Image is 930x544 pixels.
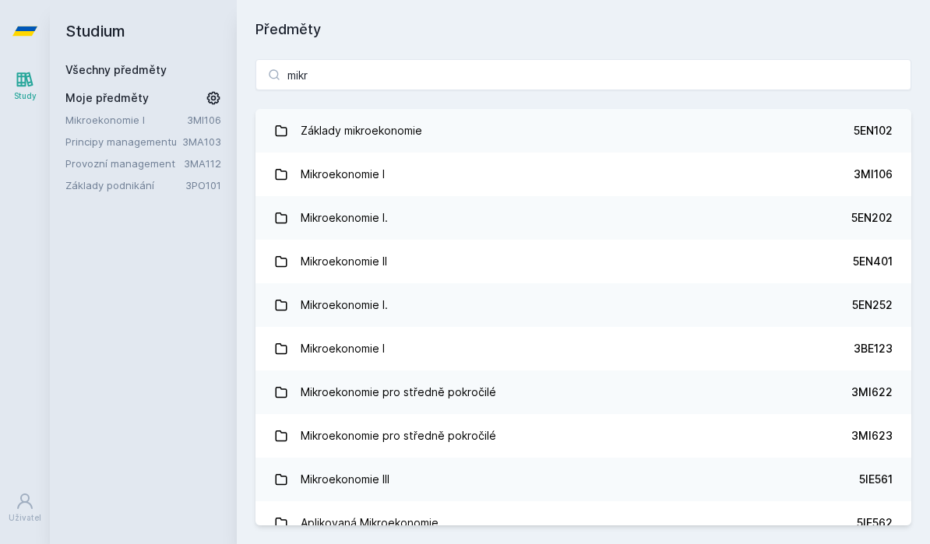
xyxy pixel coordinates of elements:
div: Základy mikroekonomie [301,115,422,146]
a: Mikroekonomie I [65,112,187,128]
div: Mikroekonomie pro středně pokročilé [301,420,496,451]
div: 3MI622 [851,384,893,400]
div: Mikroekonomie II [301,246,387,277]
div: 3MI623 [851,428,893,444]
a: Study [3,62,47,110]
div: 5EN401 [853,254,893,269]
div: Mikroekonomie pro středně pokročilé [301,377,496,408]
div: 3BE123 [854,341,893,356]
span: Moje předměty [65,90,149,106]
a: Provozní management [65,156,184,171]
div: 5EN202 [851,210,893,226]
a: Mikroekonomie pro středně pokročilé 3MI622 [255,370,911,414]
a: Mikroekonomie I. 5EN202 [255,196,911,240]
div: 5EN252 [852,297,893,313]
a: Mikroekonomie I 3BE123 [255,327,911,370]
a: 3PO101 [185,179,221,191]
a: Mikroekonomie III 5IE561 [255,458,911,501]
input: Název nebo ident předmětu… [255,59,911,90]
div: 5EN102 [854,123,893,139]
div: Uživatel [9,512,41,524]
a: 3MI106 [187,114,221,126]
div: Mikroekonomie I [301,333,385,364]
div: Mikroekonomie III [301,464,389,495]
a: Mikroekonomie II 5EN401 [255,240,911,283]
div: Mikroekonomie I [301,159,385,190]
a: Mikroekonomie pro středně pokročilé 3MI623 [255,414,911,458]
a: Základy podnikání [65,177,185,193]
a: 3MA103 [182,135,221,148]
div: Mikroekonomie I. [301,290,388,321]
a: Všechny předměty [65,63,167,76]
div: 3MI106 [854,167,893,182]
a: 3MA112 [184,157,221,170]
a: Uživatel [3,484,47,532]
a: Základy mikroekonomie 5EN102 [255,109,911,153]
div: Study [14,90,37,102]
div: 5IE561 [859,472,893,487]
a: Principy managementu [65,134,182,149]
h1: Předměty [255,19,911,40]
a: Mikroekonomie I. 5EN252 [255,283,911,327]
div: 5IE562 [857,515,893,531]
div: Aplikovaná Mikroekonomie [301,507,439,539]
a: Mikroekonomie I 3MI106 [255,153,911,196]
div: Mikroekonomie I. [301,202,388,233]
